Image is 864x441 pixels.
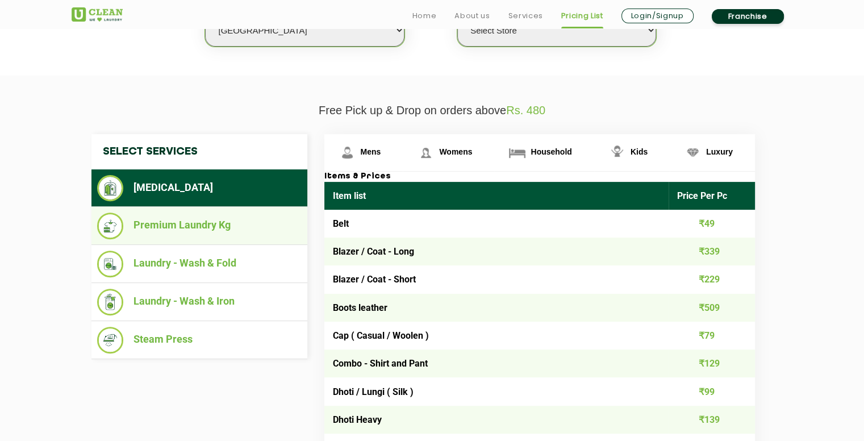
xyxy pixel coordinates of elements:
[97,327,124,353] img: Steam Press
[324,265,669,293] td: Blazer / Coat - Short
[669,406,755,434] td: ₹139
[324,322,669,350] td: Cap ( Casual / Woolen )
[669,322,755,350] td: ₹79
[97,289,124,315] img: Laundry - Wash & Iron
[324,377,669,405] td: Dhoti / Lungi ( Silk )
[324,238,669,265] td: Blazer / Coat - Long
[416,143,436,163] img: Womens
[508,9,542,23] a: Services
[454,9,490,23] a: About us
[324,406,669,434] td: Dhoti Heavy
[669,210,755,238] td: ₹49
[669,238,755,265] td: ₹339
[97,213,302,239] li: Premium Laundry Kg
[669,265,755,293] td: ₹229
[561,9,603,23] a: Pricing List
[669,182,755,210] th: Price Per Pc
[361,147,381,156] span: Mens
[97,251,124,277] img: Laundry - Wash & Fold
[324,350,669,377] td: Combo - Shirt and Pant
[97,213,124,239] img: Premium Laundry Kg
[91,134,307,169] h4: Select Services
[337,143,357,163] img: Mens
[506,104,545,117] span: Rs. 480
[439,147,472,156] span: Womens
[412,9,437,23] a: Home
[97,251,302,277] li: Laundry - Wash & Fold
[631,147,648,156] span: Kids
[324,182,669,210] th: Item list
[669,350,755,377] td: ₹129
[97,289,302,315] li: Laundry - Wash & Iron
[324,210,669,238] td: Belt
[669,294,755,322] td: ₹509
[607,143,627,163] img: Kids
[712,9,784,24] a: Franchise
[621,9,694,23] a: Login/Signup
[97,175,302,201] li: [MEDICAL_DATA]
[706,147,733,156] span: Luxury
[72,7,123,22] img: UClean Laundry and Dry Cleaning
[324,294,669,322] td: Boots leather
[507,143,527,163] img: Household
[531,147,571,156] span: Household
[72,104,793,117] p: Free Pick up & Drop on orders above
[324,172,755,182] h3: Items & Prices
[97,175,124,201] img: Dry Cleaning
[97,327,302,353] li: Steam Press
[683,143,703,163] img: Luxury
[669,377,755,405] td: ₹99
